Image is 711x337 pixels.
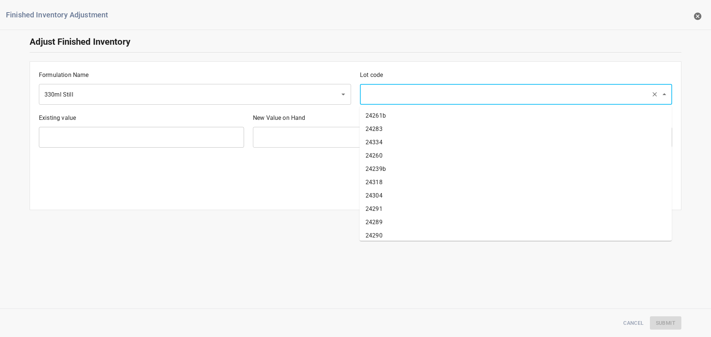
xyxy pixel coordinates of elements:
[6,9,646,21] h6: Finished Inventory Adjustment
[360,149,672,162] li: 24260
[338,89,348,100] button: Open
[253,114,458,122] p: New Value on Hand
[360,216,672,229] li: 24289
[650,89,660,100] button: Clear
[39,71,351,80] p: Formulation Name
[620,316,647,330] button: Cancel
[360,122,672,136] li: 24283
[623,319,644,328] span: Cancel
[360,109,672,122] li: 24261b
[360,136,672,149] li: 24334
[360,71,672,80] p: Lot code
[39,114,244,122] p: Existing value
[659,89,670,100] button: Close
[360,176,672,189] li: 24318
[30,36,681,48] h5: Adjust Finished Inventory
[360,202,672,216] li: 24291
[360,189,672,202] li: 24304
[360,229,672,242] li: 24290
[360,162,672,176] li: 24239b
